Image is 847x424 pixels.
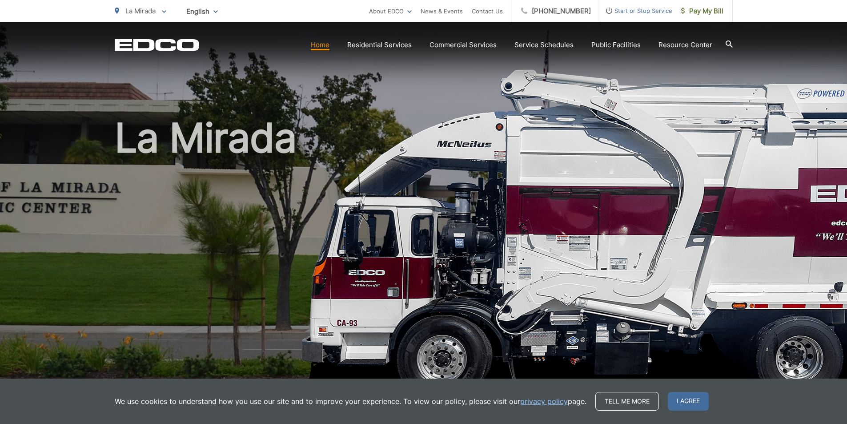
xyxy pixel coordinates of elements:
span: English [180,4,225,19]
a: Tell me more [595,392,659,411]
a: News & Events [421,6,463,16]
a: EDCD logo. Return to the homepage. [115,39,199,51]
span: La Mirada [125,7,156,15]
p: We use cookies to understand how you use our site and to improve your experience. To view our pol... [115,396,586,407]
span: I agree [668,392,709,411]
h1: La Mirada [115,116,733,397]
a: Public Facilities [591,40,641,50]
a: About EDCO [369,6,412,16]
span: Pay My Bill [681,6,723,16]
a: Resource Center [658,40,712,50]
a: Commercial Services [430,40,497,50]
a: Service Schedules [514,40,574,50]
a: Residential Services [347,40,412,50]
a: privacy policy [520,396,568,407]
a: Home [311,40,329,50]
a: Contact Us [472,6,503,16]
